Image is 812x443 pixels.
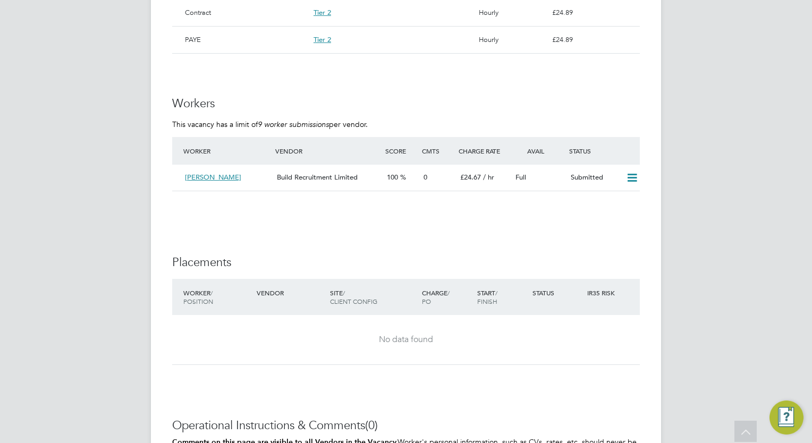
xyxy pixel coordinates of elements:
div: Status [566,141,640,160]
button: Engage Resource Center [769,401,803,435]
span: Build Recruitment Limited [277,173,358,182]
div: IR35 Risk [585,283,621,302]
div: Contract [181,4,309,22]
span: (0) [365,418,378,432]
span: 100 [387,173,398,182]
div: Submitted [566,169,622,186]
em: 9 worker submissions [258,120,329,129]
div: Status [530,283,585,302]
div: Avail [511,141,566,160]
div: PAYE [181,31,309,49]
span: / Client Config [330,288,377,305]
span: £24.67 [460,173,481,182]
div: Vendor [273,141,383,160]
div: Start [475,283,530,311]
div: No data found [183,334,629,345]
div: Charge [419,283,475,311]
div: Worker [181,283,254,311]
span: Tier 2 [314,35,331,44]
div: Score [383,141,419,160]
span: [PERSON_NAME] [185,173,241,182]
h3: Workers [172,96,640,112]
span: / Finish [477,288,497,305]
span: / PO [422,288,450,305]
div: Charge Rate [456,141,511,160]
div: Site [327,283,419,311]
h3: Placements [172,255,640,270]
div: Hourly [475,31,548,49]
div: £24.89 [548,31,640,49]
div: Vendor [254,283,327,302]
p: This vacancy has a limit of per vendor. [172,120,640,129]
span: Full [515,173,526,182]
span: Tier 2 [314,8,331,17]
div: Hourly [475,4,548,22]
span: 0 [424,173,427,182]
div: Cmts [419,141,456,160]
div: Worker [181,141,273,160]
span: / hr [483,173,494,182]
div: £24.89 [548,4,640,22]
span: / Position [183,288,213,305]
h3: Operational Instructions & Comments [172,418,640,433]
